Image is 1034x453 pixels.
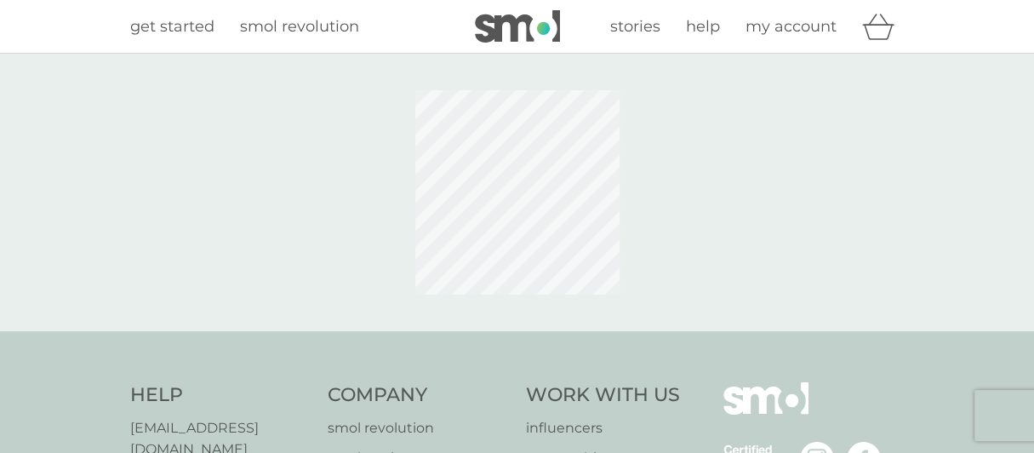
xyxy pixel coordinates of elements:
[610,17,660,36] span: stories
[746,14,837,39] a: my account
[130,382,311,409] h4: Help
[723,382,808,440] img: smol
[686,17,720,36] span: help
[328,382,509,409] h4: Company
[240,17,359,36] span: smol revolution
[746,17,837,36] span: my account
[240,14,359,39] a: smol revolution
[475,10,560,43] img: smol
[686,14,720,39] a: help
[328,417,509,439] a: smol revolution
[526,417,680,439] a: influencers
[862,9,905,43] div: basket
[130,14,214,39] a: get started
[130,17,214,36] span: get started
[610,14,660,39] a: stories
[526,382,680,409] h4: Work With Us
